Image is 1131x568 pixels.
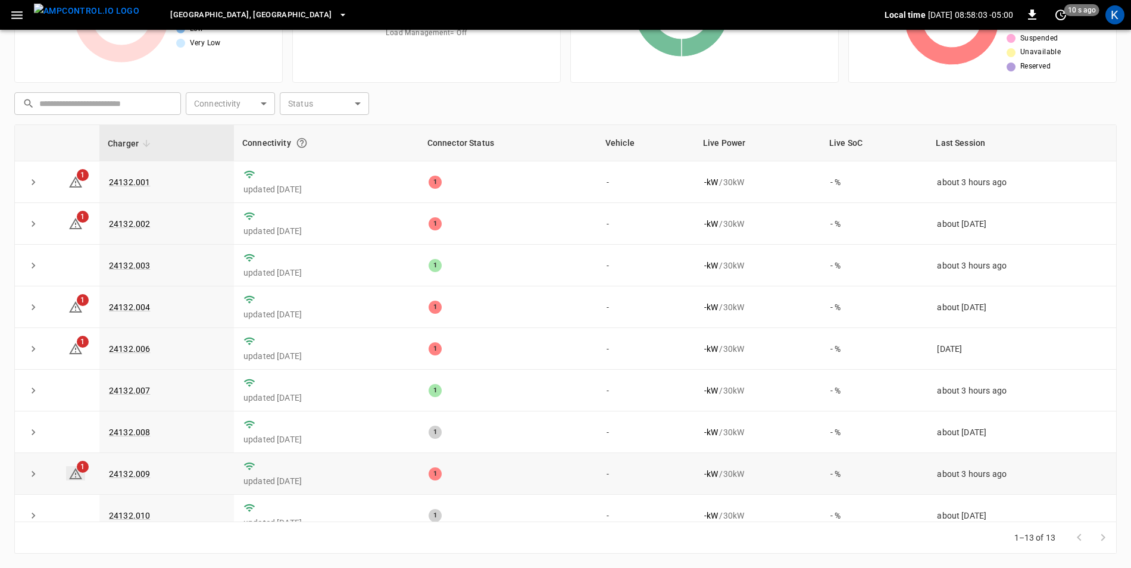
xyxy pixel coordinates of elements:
[77,294,89,306] span: 1
[24,340,42,358] button: expand row
[927,161,1116,203] td: about 3 hours ago
[821,495,927,536] td: - %
[927,203,1116,245] td: about [DATE]
[597,370,695,411] td: -
[429,217,442,230] div: 1
[243,433,410,445] p: updated [DATE]
[386,27,467,39] span: Load Management = Off
[704,260,811,271] div: / 30 kW
[429,509,442,522] div: 1
[597,286,695,328] td: -
[1105,5,1124,24] div: profile-icon
[927,370,1116,411] td: about 3 hours ago
[66,466,85,480] a: 1
[243,267,410,279] p: updated [DATE]
[885,9,926,21] p: Local time
[429,467,442,480] div: 1
[704,343,811,355] div: / 30 kW
[24,298,42,316] button: expand row
[704,385,811,397] div: / 30 kW
[1020,33,1058,45] span: Suspended
[704,426,718,438] p: - kW
[429,301,442,314] div: 1
[243,517,410,529] p: updated [DATE]
[109,219,150,229] a: 24132.002
[24,423,42,441] button: expand row
[109,177,150,187] a: 24132.001
[927,245,1116,286] td: about 3 hours ago
[704,260,718,271] p: - kW
[821,453,927,495] td: - %
[77,169,89,181] span: 1
[109,511,150,520] a: 24132.010
[243,350,410,362] p: updated [DATE]
[165,4,352,27] button: [GEOGRAPHIC_DATA], [GEOGRAPHIC_DATA]
[821,328,927,370] td: - %
[291,132,313,154] button: Connection between the charger and our software.
[429,176,442,189] div: 1
[928,9,1013,21] p: [DATE] 08:58:03 -05:00
[821,370,927,411] td: - %
[1020,46,1061,58] span: Unavailable
[821,203,927,245] td: - %
[597,453,695,495] td: -
[243,475,410,487] p: updated [DATE]
[242,132,411,154] div: Connectivity
[927,453,1116,495] td: about 3 hours ago
[24,215,42,233] button: expand row
[429,384,442,397] div: 1
[190,38,221,49] span: Very Low
[24,507,42,525] button: expand row
[24,257,42,274] button: expand row
[243,225,410,237] p: updated [DATE]
[109,302,150,312] a: 24132.004
[170,8,332,22] span: [GEOGRAPHIC_DATA], [GEOGRAPHIC_DATA]
[597,161,695,203] td: -
[704,468,718,480] p: - kW
[597,328,695,370] td: -
[34,4,139,18] img: ampcontrol.io logo
[429,426,442,439] div: 1
[597,411,695,453] td: -
[68,176,83,186] a: 1
[68,302,83,311] a: 1
[68,218,83,227] a: 1
[704,176,718,188] p: - kW
[429,342,442,355] div: 1
[243,308,410,320] p: updated [DATE]
[704,218,718,230] p: - kW
[704,343,718,355] p: - kW
[77,336,89,348] span: 1
[597,495,695,536] td: -
[1014,532,1056,544] p: 1–13 of 13
[24,465,42,483] button: expand row
[24,382,42,400] button: expand row
[1020,61,1051,73] span: Reserved
[704,301,811,313] div: / 30 kW
[704,385,718,397] p: - kW
[597,125,695,161] th: Vehicle
[927,411,1116,453] td: about [DATE]
[821,411,927,453] td: - %
[927,125,1116,161] th: Last Session
[243,183,410,195] p: updated [DATE]
[109,344,150,354] a: 24132.006
[429,259,442,272] div: 1
[109,261,150,270] a: 24132.003
[77,461,89,473] span: 1
[704,468,811,480] div: / 30 kW
[597,245,695,286] td: -
[704,510,811,522] div: / 30 kW
[24,173,42,191] button: expand row
[1064,4,1099,16] span: 10 s ago
[695,125,821,161] th: Live Power
[1051,5,1070,24] button: set refresh interval
[108,136,154,151] span: Charger
[243,392,410,404] p: updated [DATE]
[597,203,695,245] td: -
[704,218,811,230] div: / 30 kW
[704,176,811,188] div: / 30 kW
[927,495,1116,536] td: about [DATE]
[927,328,1116,370] td: [DATE]
[821,245,927,286] td: - %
